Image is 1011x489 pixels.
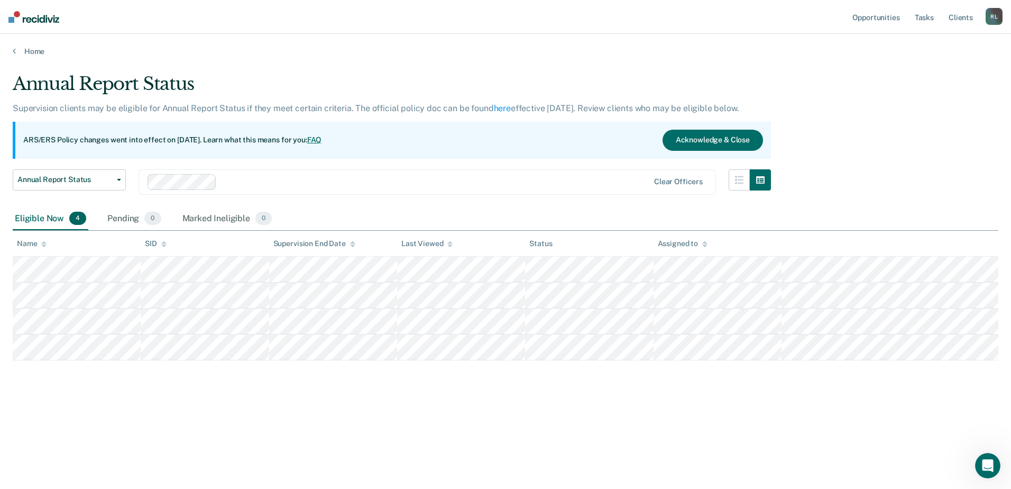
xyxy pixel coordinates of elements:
div: Status [529,239,552,248]
div: Supervision End Date [273,239,355,248]
iframe: Intercom live chat [975,453,1000,478]
div: Pending0 [105,207,163,231]
button: Acknowledge & Close [663,130,763,151]
span: 4 [69,212,86,225]
p: ARS/ERS Policy changes went into effect on [DATE]. Learn what this means for you: [23,135,321,146]
div: Eligible Now4 [13,207,88,231]
a: FAQ [307,135,322,144]
button: Annual Report Status [13,169,126,191]
img: Recidiviz [8,11,59,23]
span: 0 [255,212,272,225]
p: Supervision clients may be eligible for Annual Report Status if they meet certain criteria. The o... [13,103,739,113]
div: Assigned to [658,239,707,248]
div: Marked Ineligible0 [180,207,274,231]
a: Home [13,47,998,56]
div: R L [986,8,1003,25]
div: Last Viewed [401,239,453,248]
div: Name [17,239,47,248]
span: Annual Report Status [17,175,113,184]
div: Clear officers [654,177,703,186]
div: SID [145,239,167,248]
a: here [494,103,511,113]
button: RL [986,8,1003,25]
span: 0 [144,212,161,225]
div: Annual Report Status [13,73,771,103]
